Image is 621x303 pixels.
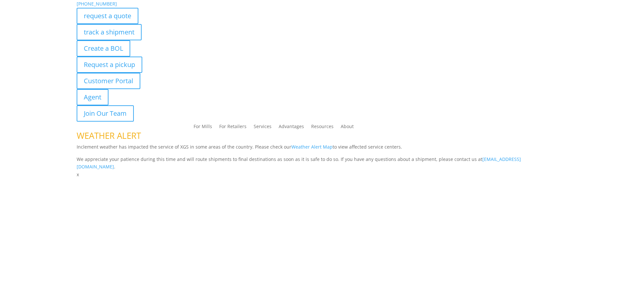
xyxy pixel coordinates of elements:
[77,130,141,141] span: WEATHER ALERT
[77,89,108,105] a: Agent
[77,1,117,7] a: [PHONE_NUMBER]
[291,144,333,150] a: Weather Alert Map
[254,124,272,131] a: Services
[77,8,138,24] a: request a quote
[77,178,544,191] h1: Contact Us
[77,40,130,57] a: Create a BOL
[77,191,544,199] p: Complete the form below and a member of our team will be in touch within 24 hours.
[341,124,354,131] a: About
[311,124,334,131] a: Resources
[77,24,142,40] a: track a shipment
[77,73,140,89] a: Customer Portal
[279,124,304,131] a: Advantages
[77,171,544,178] p: x
[77,143,544,155] p: Inclement weather has impacted the service of XGS in some areas of the country. Please check our ...
[219,124,247,131] a: For Retailers
[77,155,544,171] p: We appreciate your patience during this time and will route shipments to final destinations as so...
[77,105,134,122] a: Join Our Team
[77,57,142,73] a: Request a pickup
[194,124,212,131] a: For Mills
